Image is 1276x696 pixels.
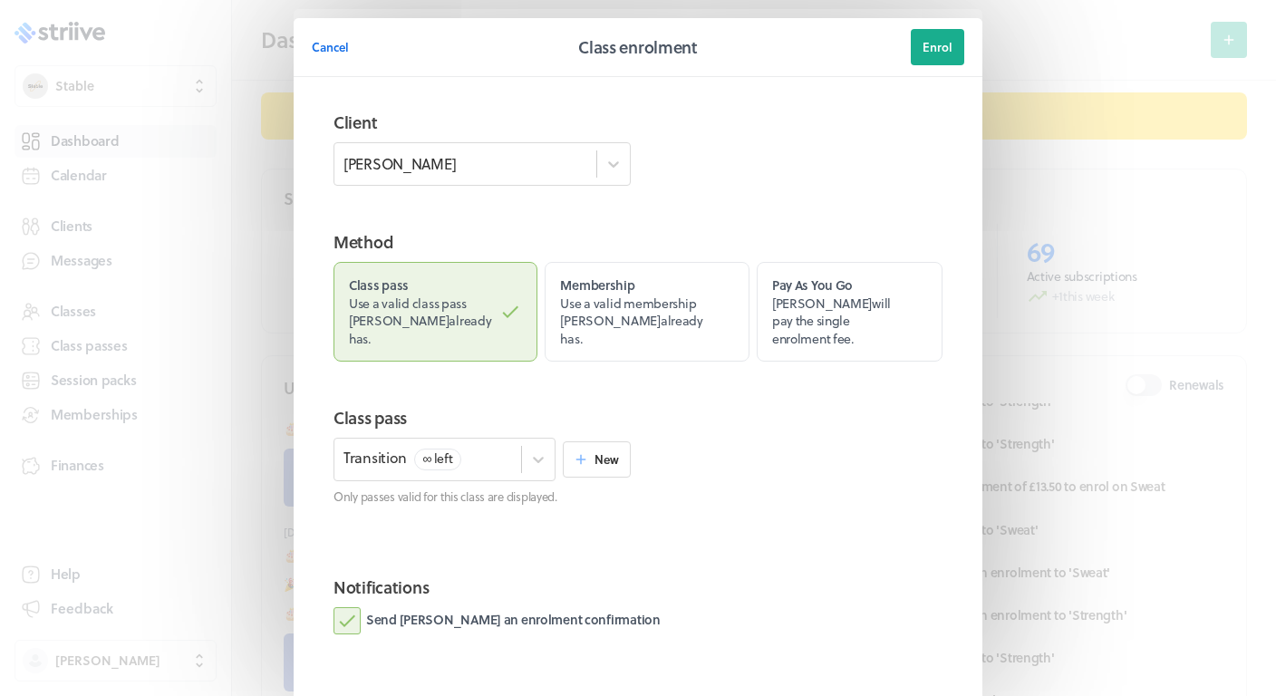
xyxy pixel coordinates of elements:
h2: Method [333,229,942,255]
span: Cancel [312,39,349,55]
p: Only passes valid for this class are displayed. [333,488,631,505]
strong: Class pass [349,275,409,295]
h2: Client [333,110,942,135]
span: [PERSON_NAME] will pay the single enrolment fee. [772,294,891,348]
h2: Class pass [333,405,942,430]
span: ∞ left [414,449,460,470]
button: New [563,441,631,478]
button: Enrol [911,29,964,65]
h2: Notifications [333,575,942,600]
label: Send [PERSON_NAME] an enrolment confirmation [333,607,661,634]
span: New [594,451,619,468]
span: Enrol [923,39,952,55]
h2: Class enrolment [578,34,698,60]
div: [PERSON_NAME] [343,154,456,174]
button: Cancel [312,29,349,65]
span: Use a valid membership [PERSON_NAME] already has. [560,294,702,348]
strong: Pay As You Go [772,275,853,295]
span: Transition [343,448,407,468]
span: Use a valid class pass [PERSON_NAME] already has. [349,294,491,348]
strong: Membership [560,275,634,295]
